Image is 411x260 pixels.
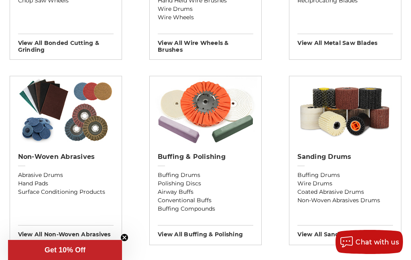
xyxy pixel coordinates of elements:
a: Buffing Drums [158,171,253,179]
h3: View All bonded cutting & grinding [18,34,114,53]
a: Surface Conditioning Products [18,188,114,196]
a: Buffing Drums [297,171,393,179]
h3: View All metal saw blades [297,34,393,47]
h3: View All buffing & polishing [158,225,253,238]
a: Abrasive Drums [18,171,114,179]
a: Non-Woven Abrasives Drums [297,196,393,205]
a: Polishing Discs [158,179,253,188]
span: Chat with us [356,238,399,246]
a: Buffing Compounds [158,205,253,213]
a: Wire Drums [297,179,393,188]
a: Coated Abrasive Drums [297,188,393,196]
img: Buffing & Polishing [154,76,258,144]
h3: View All sanding drums [297,225,393,238]
a: Wire Drums [158,5,253,13]
a: Airway Buffs [158,188,253,196]
a: Conventional Buffs [158,196,253,205]
h2: Sanding Drums [297,153,393,161]
h2: Buffing & Polishing [158,153,253,161]
a: Hand Pads [18,179,114,188]
img: Sanding Drums [289,76,401,144]
img: Non-woven Abrasives [14,76,118,144]
a: Wire Wheels [158,13,253,22]
span: Get 10% Off [45,246,85,254]
div: Get 10% OffClose teaser [8,240,122,260]
h3: View All wire wheels & brushes [158,34,253,53]
button: Chat with us [336,230,403,254]
h2: Non-woven Abrasives [18,153,114,161]
h3: View All non-woven abrasives [18,225,114,238]
button: Close teaser [120,234,128,242]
